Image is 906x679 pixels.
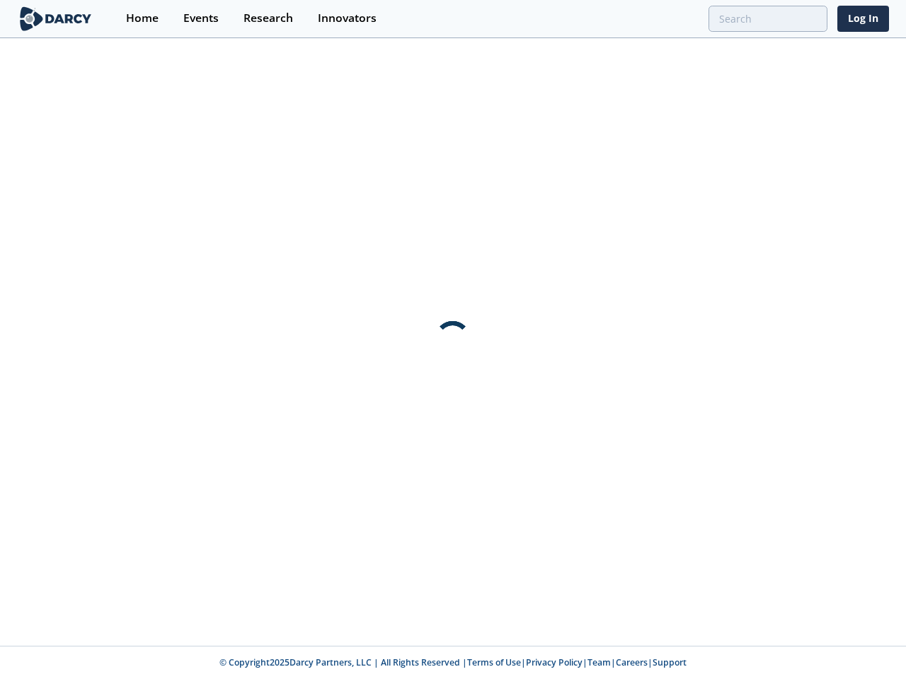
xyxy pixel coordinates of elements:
p: © Copyright 2025 Darcy Partners, LLC | All Rights Reserved | | | | | [20,656,886,669]
input: Advanced Search [709,6,827,32]
img: logo-wide.svg [17,6,94,31]
a: Team [587,656,611,668]
div: Home [126,13,159,24]
div: Events [183,13,219,24]
a: Privacy Policy [526,656,583,668]
div: Research [243,13,293,24]
a: Support [653,656,687,668]
a: Careers [616,656,648,668]
a: Terms of Use [467,656,521,668]
a: Log In [837,6,889,32]
div: Innovators [318,13,377,24]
